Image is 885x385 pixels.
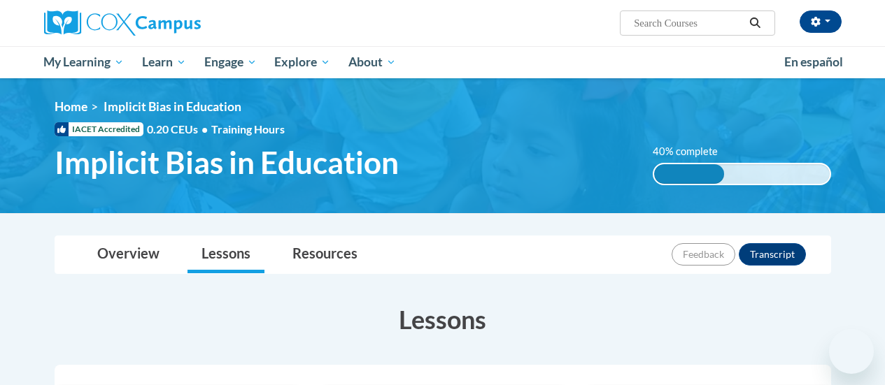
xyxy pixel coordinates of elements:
[274,54,330,71] span: Explore
[265,46,339,78] a: Explore
[211,122,285,136] span: Training Hours
[55,99,87,114] a: Home
[104,99,241,114] span: Implicit Bias in Education
[35,46,134,78] a: My Learning
[147,122,211,137] span: 0.20 CEUs
[672,243,735,266] button: Feedback
[55,302,831,337] h3: Lessons
[775,48,852,77] a: En español
[348,54,396,71] span: About
[133,46,195,78] a: Learn
[195,46,266,78] a: Engage
[278,236,371,273] a: Resources
[44,10,201,36] img: Cox Campus
[142,54,186,71] span: Learn
[55,122,143,136] span: IACET Accredited
[653,144,733,159] label: 40% complete
[204,54,257,71] span: Engage
[83,236,174,273] a: Overview
[339,46,405,78] a: About
[44,10,296,36] a: Cox Campus
[632,15,744,31] input: Search Courses
[654,164,724,184] div: 40% complete
[187,236,264,273] a: Lessons
[744,15,765,31] button: Search
[800,10,842,33] button: Account Settings
[201,122,208,136] span: •
[43,54,124,71] span: My Learning
[34,46,852,78] div: Main menu
[784,55,843,69] span: En español
[55,144,399,181] span: Implicit Bias in Education
[829,329,874,374] iframe: Button to launch messaging window
[739,243,806,266] button: Transcript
